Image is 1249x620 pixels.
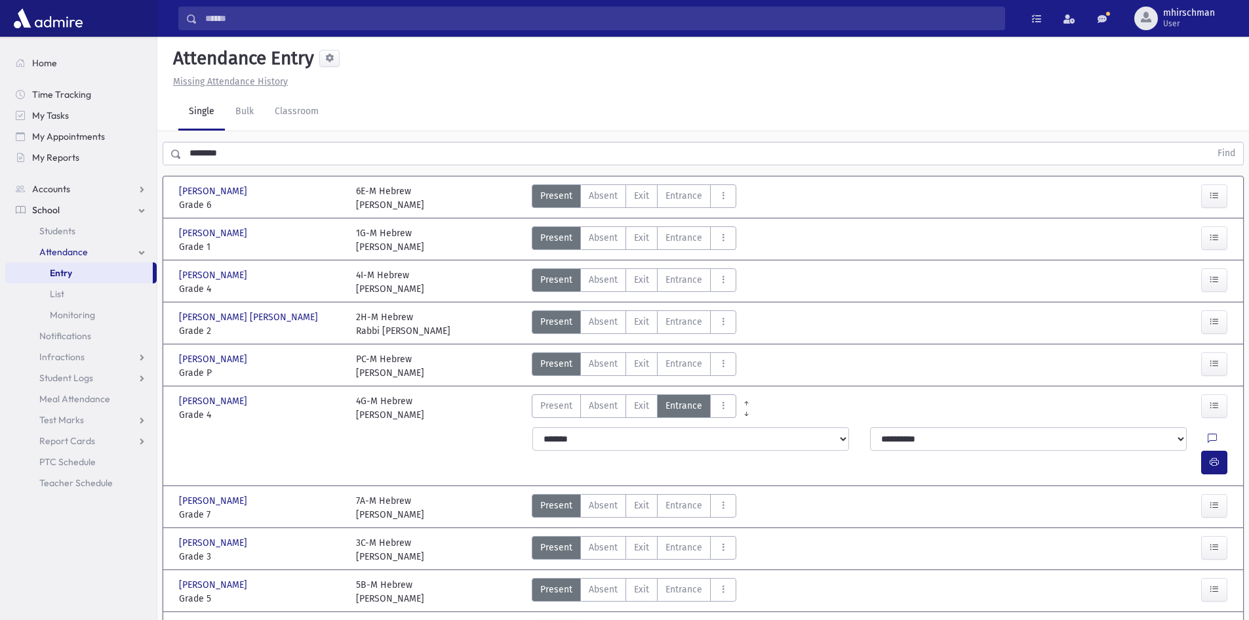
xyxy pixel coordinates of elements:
a: List [5,283,157,304]
div: AttTypes [532,352,736,380]
span: Present [540,189,572,203]
a: Teacher Schedule [5,472,157,493]
a: Students [5,220,157,241]
button: Find [1210,142,1243,165]
a: Attendance [5,241,157,262]
span: PTC Schedule [39,456,96,468]
span: Time Tracking [32,89,91,100]
span: Entry [50,267,72,279]
div: AttTypes [532,268,736,296]
span: Present [540,541,572,554]
span: Test Marks [39,414,84,426]
span: Grade 5 [179,592,343,606]
span: Home [32,57,57,69]
span: Exit [634,583,649,596]
span: [PERSON_NAME] [179,226,250,240]
div: AttTypes [532,310,736,338]
div: AttTypes [532,578,736,606]
span: Teacher Schedule [39,477,113,489]
span: mhirschman [1163,8,1215,18]
a: Time Tracking [5,84,157,105]
span: Entrance [665,499,702,512]
span: Entrance [665,357,702,371]
div: PC-M Hebrew [PERSON_NAME] [356,352,424,380]
span: Present [540,357,572,371]
span: Exit [634,399,649,413]
span: Absent [589,231,618,245]
span: Exit [634,499,649,512]
span: Absent [589,273,618,287]
div: 2H-M Hebrew Rabbi [PERSON_NAME] [356,310,450,338]
div: 6E-M Hebrew [PERSON_NAME] [356,184,424,212]
span: [PERSON_NAME] [179,394,250,408]
a: Single [178,94,225,131]
span: Exit [634,273,649,287]
span: Grade 4 [179,408,343,422]
span: Entrance [665,315,702,329]
span: Entrance [665,541,702,554]
span: Grade P [179,366,343,380]
span: Grade 6 [179,198,343,212]
div: 5B-M Hebrew [PERSON_NAME] [356,578,424,606]
div: 4I-M Hebrew [PERSON_NAME] [356,268,424,296]
div: 1G-M Hebrew [PERSON_NAME] [356,226,424,254]
a: Missing Attendance History [168,76,288,87]
a: Student Logs [5,367,157,388]
div: AttTypes [532,226,736,254]
a: Test Marks [5,409,157,430]
span: Infractions [39,351,85,363]
div: 4G-M Hebrew [PERSON_NAME] [356,394,424,422]
span: Present [540,273,572,287]
span: Entrance [665,583,702,596]
span: [PERSON_NAME] [PERSON_NAME] [179,310,321,324]
span: Meal Attendance [39,393,110,405]
span: My Reports [32,152,79,163]
span: List [50,288,64,300]
span: Entrance [665,399,702,413]
span: Present [540,499,572,512]
span: Grade 4 [179,282,343,296]
span: Accounts [32,183,70,195]
a: Classroom [264,94,329,131]
span: Absent [589,583,618,596]
span: Exit [634,189,649,203]
span: My Appointments [32,131,105,142]
a: Bulk [225,94,264,131]
input: Search [197,7,1004,30]
span: Grade 3 [179,550,343,564]
span: [PERSON_NAME] [179,578,250,592]
span: Grade 7 [179,508,343,522]
span: Grade 2 [179,324,343,338]
a: Entry [5,262,153,283]
span: Monitoring [50,309,95,321]
a: Monitoring [5,304,157,325]
span: Absent [589,189,618,203]
span: Present [540,315,572,329]
div: 3C-M Hebrew [PERSON_NAME] [356,536,424,564]
span: Absent [589,541,618,554]
a: My Tasks [5,105,157,126]
span: Absent [589,399,618,413]
div: AttTypes [532,184,736,212]
span: My Tasks [32,110,69,121]
span: Absent [589,499,618,512]
span: [PERSON_NAME] [179,494,250,508]
a: Notifications [5,325,157,346]
span: Absent [589,315,618,329]
span: [PERSON_NAME] [179,268,250,282]
span: Absent [589,357,618,371]
div: AttTypes [532,536,736,564]
img: AdmirePro [10,5,86,31]
a: My Appointments [5,126,157,147]
span: Grade 1 [179,240,343,254]
u: Missing Attendance History [173,76,288,87]
a: Meal Attendance [5,388,157,409]
span: Present [540,399,572,413]
span: Exit [634,315,649,329]
a: Home [5,52,157,73]
span: Report Cards [39,435,95,447]
span: Exit [634,231,649,245]
span: Entrance [665,189,702,203]
span: Entrance [665,273,702,287]
a: PTC Schedule [5,451,157,472]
